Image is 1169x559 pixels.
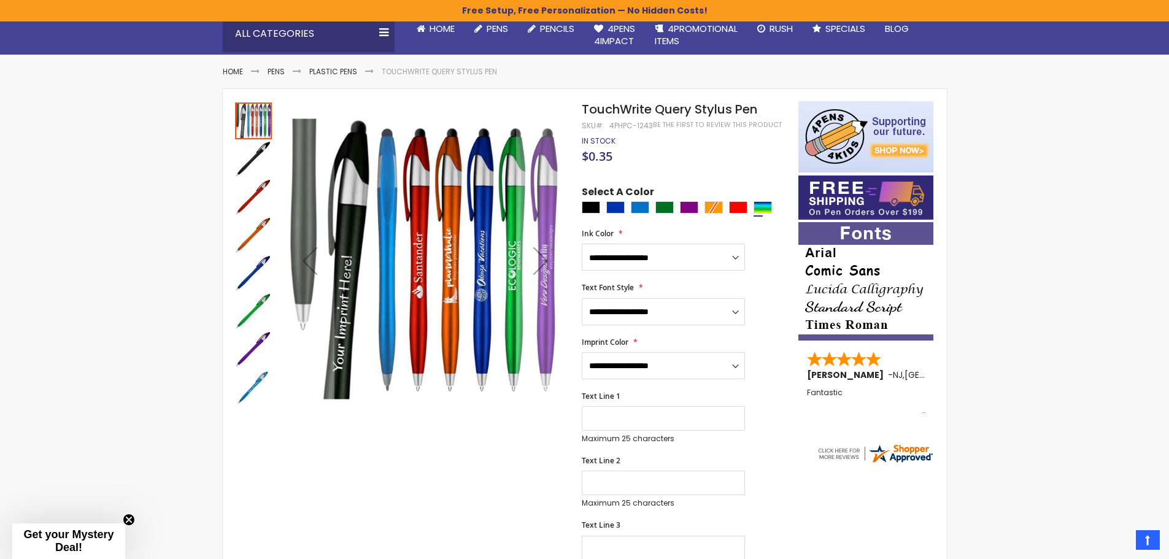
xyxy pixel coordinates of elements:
[584,15,645,55] a: 4Pens4impact
[754,201,772,214] div: Assorted
[235,255,272,291] img: TouchWrite Query Stylus Pen
[582,101,757,118] span: TouchWrite Query Stylus Pen
[631,201,649,214] div: Blue Light
[807,388,926,415] div: Fantastic
[235,368,272,406] div: TouchWrite Query Stylus Pen
[653,120,782,129] a: Be the first to review this product
[235,217,272,253] img: TouchWrite Query Stylus Pen
[382,67,497,77] li: TouchWrite Query Stylus Pen
[582,148,612,164] span: $0.35
[235,293,272,330] img: TouchWrite Query Stylus Pen
[235,330,273,368] div: TouchWrite Query Stylus Pen
[235,215,273,253] div: TouchWrite Query Stylus Pen
[487,22,508,35] span: Pens
[582,434,745,444] p: Maximum 25 characters
[285,119,566,399] img: TouchWrite Query Stylus Pen
[582,228,614,239] span: Ink Color
[582,120,604,131] strong: SKU
[235,139,273,177] div: TouchWrite Query Stylus Pen
[235,101,273,139] div: TouchWrite Query Stylus Pen
[655,22,738,47] span: 4PROMOTIONAL ITEMS
[798,222,933,341] img: font-personalization-examples
[465,15,518,42] a: Pens
[609,121,653,131] div: 4PHPC-1243
[518,15,584,42] a: Pencils
[235,291,273,330] div: TouchWrite Query Stylus Pen
[825,22,865,35] span: Specials
[816,457,934,467] a: 4pens.com certificate URL
[582,201,600,214] div: Black
[235,179,272,215] img: TouchWrite Query Stylus Pen
[816,442,934,465] img: 4pens.com widget logo
[798,101,933,172] img: 4pens 4 kids
[582,520,620,530] span: Text Line 3
[309,66,357,77] a: Plastic Pens
[285,101,334,420] div: Previous
[582,185,654,202] span: Select A Color
[680,201,698,214] div: Purple
[582,498,745,508] p: Maximum 25 characters
[655,201,674,214] div: Green
[582,282,634,293] span: Text Font Style
[235,369,272,406] img: TouchWrite Query Stylus Pen
[803,15,875,42] a: Specials
[268,66,285,77] a: Pens
[582,391,620,401] span: Text Line 1
[594,22,635,47] span: 4Pens 4impact
[23,528,114,553] span: Get your Mystery Deal!
[582,136,615,146] span: In stock
[430,22,455,35] span: Home
[875,15,919,42] a: Blog
[645,15,747,55] a: 4PROMOTIONALITEMS
[798,175,933,220] img: Free shipping on orders over $199
[729,201,747,214] div: Red
[582,455,620,466] span: Text Line 2
[235,253,273,291] div: TouchWrite Query Stylus Pen
[770,22,793,35] span: Rush
[407,15,465,42] a: Home
[582,337,628,347] span: Imprint Color
[516,101,565,420] div: Next
[123,514,135,526] button: Close teaser
[582,136,615,146] div: Availability
[606,201,625,214] div: Blue
[747,15,803,42] a: Rush
[540,22,574,35] span: Pencils
[807,369,888,381] span: [PERSON_NAME]
[905,369,995,381] span: [GEOGRAPHIC_DATA]
[12,523,125,559] div: Get your Mystery Deal!Close teaser
[888,369,995,381] span: - ,
[235,331,272,368] img: TouchWrite Query Stylus Pen
[235,141,272,177] img: TouchWrite Query Stylus Pen
[223,15,395,52] div: All Categories
[235,177,273,215] div: TouchWrite Query Stylus Pen
[223,66,243,77] a: Home
[893,369,903,381] span: NJ
[885,22,909,35] span: Blog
